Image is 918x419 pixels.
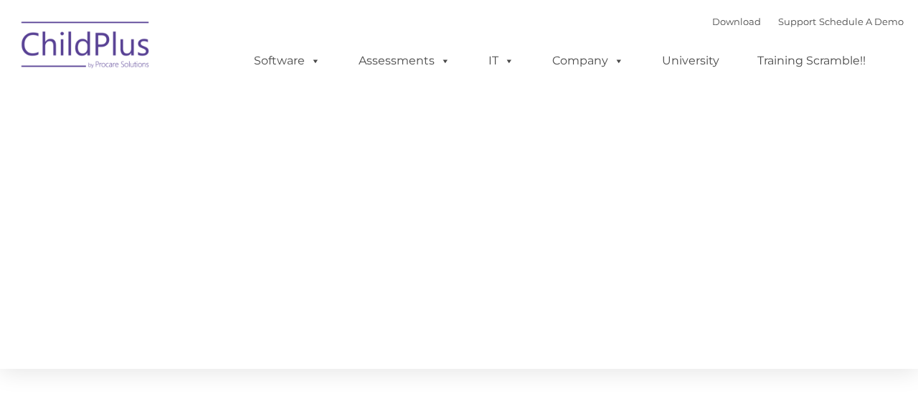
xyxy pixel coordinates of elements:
[712,16,761,27] a: Download
[240,47,335,75] a: Software
[648,47,734,75] a: University
[538,47,638,75] a: Company
[14,11,158,83] img: ChildPlus by Procare Solutions
[819,16,904,27] a: Schedule A Demo
[344,47,465,75] a: Assessments
[712,16,904,27] font: |
[778,16,816,27] a: Support
[474,47,529,75] a: IT
[743,47,880,75] a: Training Scramble!!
